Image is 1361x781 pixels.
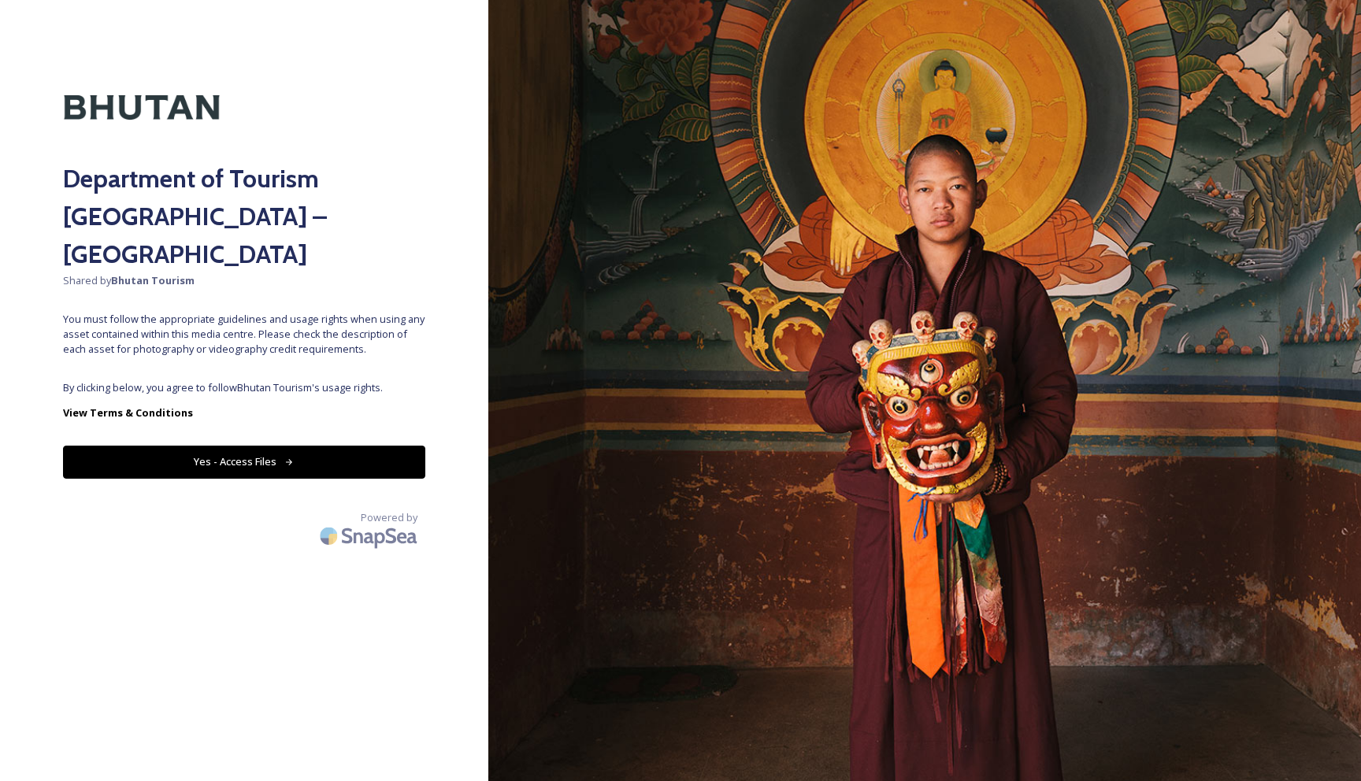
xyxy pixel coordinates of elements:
strong: Bhutan Tourism [111,273,195,287]
img: Kingdom-of-Bhutan-Logo.png [63,63,221,152]
strong: View Terms & Conditions [63,405,193,420]
span: Shared by [63,273,425,288]
h2: Department of Tourism [GEOGRAPHIC_DATA] – [GEOGRAPHIC_DATA] [63,160,425,273]
span: By clicking below, you agree to follow Bhutan Tourism 's usage rights. [63,380,425,395]
img: SnapSea Logo [315,517,425,554]
span: You must follow the appropriate guidelines and usage rights when using any asset contained within... [63,312,425,357]
span: Powered by [361,510,417,525]
a: View Terms & Conditions [63,403,425,422]
button: Yes - Access Files [63,446,425,478]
